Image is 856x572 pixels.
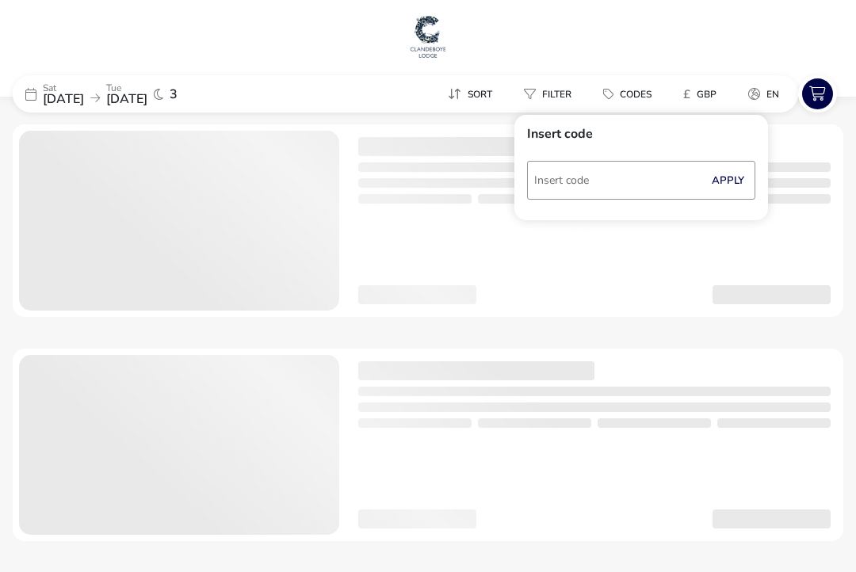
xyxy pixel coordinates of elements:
img: Main Website [408,13,448,60]
h3: Insert code [527,128,755,153]
naf-pibe-menu-bar-item: Sort [435,82,511,105]
naf-pibe-menu-bar-item: Filter [511,82,590,105]
button: £GBP [671,82,729,105]
span: [DATE] [43,90,84,108]
span: Codes [620,88,652,101]
input: Code [527,161,755,200]
p: Sat [43,83,84,93]
span: en [766,88,779,101]
i: £ [683,86,690,102]
naf-pibe-menu-bar-item: £GBP [671,82,736,105]
span: 3 [170,88,178,101]
button: Sort [435,82,505,105]
naf-pibe-menu-bar-item: Codes [590,82,671,105]
div: Sat[DATE]Tue[DATE]3 [13,75,250,112]
span: Filter [542,88,571,101]
button: Codes [590,82,664,105]
button: Apply [704,164,752,197]
span: GBP [697,88,717,101]
span: Sort [468,88,492,101]
span: [DATE] [106,90,147,108]
naf-pibe-menu-bar-item: en [736,82,798,105]
button: Filter [511,82,584,105]
button: en [736,82,792,105]
p: Tue [106,83,147,93]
